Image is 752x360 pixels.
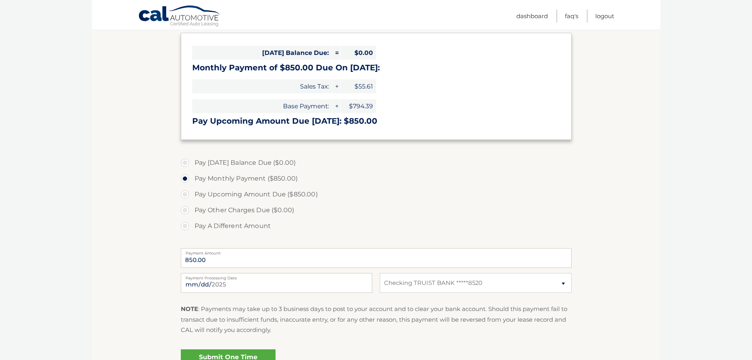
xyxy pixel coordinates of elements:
strong: NOTE [181,305,198,313]
span: $55.61 [341,79,376,93]
a: FAQ's [565,9,578,23]
label: Payment Processing Date [181,273,372,279]
label: Pay Upcoming Amount Due ($850.00) [181,187,572,202]
label: Pay A Different Amount [181,218,572,234]
p: : Payments may take up to 3 business days to post to your account and to clear your bank account.... [181,304,572,335]
h3: Pay Upcoming Amount Due [DATE]: $850.00 [192,116,560,126]
a: Cal Automotive [138,5,221,28]
span: $0.00 [341,46,376,60]
label: Pay [DATE] Balance Due ($0.00) [181,155,572,171]
input: Payment Date [181,273,372,293]
a: Dashboard [516,9,548,23]
span: $794.39 [341,99,376,113]
span: Base Payment: [192,99,332,113]
h3: Monthly Payment of $850.00 Due On [DATE]: [192,63,560,73]
span: + [332,99,340,113]
input: Payment Amount [181,248,572,268]
span: = [332,46,340,60]
span: Sales Tax: [192,79,332,93]
a: Logout [595,9,614,23]
span: + [332,79,340,93]
label: Pay Other Charges Due ($0.00) [181,202,572,218]
label: Pay Monthly Payment ($850.00) [181,171,572,187]
span: [DATE] Balance Due: [192,46,332,60]
label: Payment Amount [181,248,572,254]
